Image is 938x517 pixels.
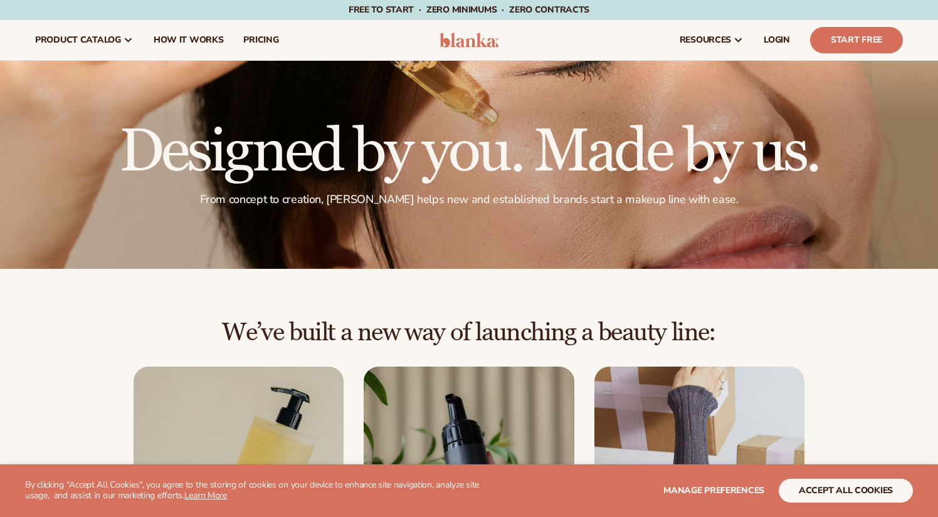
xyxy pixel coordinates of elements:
span: Free to start · ZERO minimums · ZERO contracts [349,4,589,16]
p: By clicking "Accept All Cookies", you agree to the storing of cookies on your device to enhance s... [25,480,505,501]
a: product catalog [25,20,144,60]
img: logo [440,33,499,48]
span: product catalog [35,35,121,45]
span: LOGIN [764,35,790,45]
span: Manage preferences [663,484,764,496]
h1: Designed by you. Made by us. [119,122,819,182]
p: From concept to creation, [PERSON_NAME] helps new and established brands start a makeup line with... [119,192,819,207]
a: pricing [233,20,288,60]
button: Manage preferences [663,479,764,503]
a: Learn More [184,489,227,501]
a: How It Works [144,20,234,60]
span: pricing [243,35,278,45]
span: resources [680,35,731,45]
a: LOGIN [754,20,800,60]
a: resources [670,20,754,60]
a: Start Free [810,27,903,53]
h2: We’ve built a new way of launching a beauty line: [35,319,903,347]
span: How It Works [154,35,224,45]
button: accept all cookies [779,479,913,503]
